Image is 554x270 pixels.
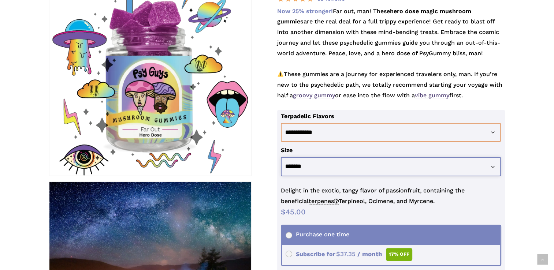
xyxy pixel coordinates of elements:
label: Size [281,147,293,154]
span: / month [357,250,382,258]
span: Subscribe for [286,251,413,258]
span: $ [281,207,286,216]
span: terpenes [309,198,339,205]
a: Back to top [537,254,548,265]
a: vibe gummy [415,92,449,99]
label: Terpadelic Flavors [281,113,334,120]
p: Delight in the exotic, tangy flavor of passionfruit, containing the beneficial Terpineol, Ocimene... [281,185,502,207]
p: Far out, man! These are the real deal for a full trippy experience! Get ready to blast off into a... [277,6,505,110]
img: ⚠️ [278,71,283,77]
span: Purchase one time [286,231,349,238]
strong: Now 25% stronger! [277,8,333,15]
bdi: 45.00 [281,207,306,216]
span: 37.35 [336,250,356,258]
span: $ [336,250,340,258]
a: groovy gummy [293,92,335,99]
